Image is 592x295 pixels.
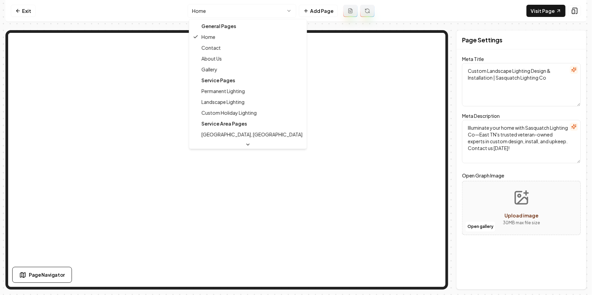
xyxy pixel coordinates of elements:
[202,109,257,116] span: Custom Holiday Lighting
[202,34,215,40] span: Home
[202,131,303,138] span: [GEOGRAPHIC_DATA], [GEOGRAPHIC_DATA]
[202,44,221,51] span: Contact
[202,55,222,62] span: About Us
[191,21,305,31] div: General Pages
[191,118,305,129] div: Service Area Pages
[202,99,245,105] span: Landscape Lighting
[202,88,245,94] span: Permanent Lighting
[191,75,305,86] div: Service Pages
[202,66,217,73] span: Gallery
